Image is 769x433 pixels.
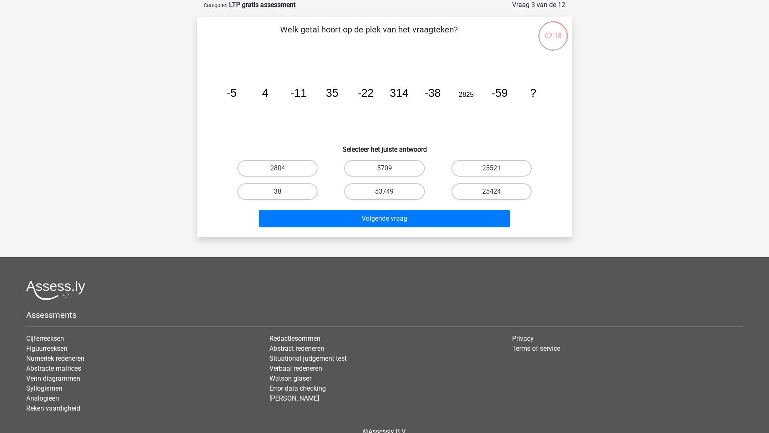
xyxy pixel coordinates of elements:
[259,210,510,227] button: Volgende vraag
[512,335,534,342] a: Privacy
[269,384,326,392] a: Error data checking
[326,87,338,99] tspan: 35
[269,344,324,352] a: Abstract redeneren
[344,183,424,200] label: 53749
[26,310,743,320] h5: Assessments
[269,374,311,382] a: Watson glaser
[269,394,319,402] a: [PERSON_NAME]
[26,404,80,412] a: Reken vaardigheid
[451,160,532,177] label: 25521
[512,344,560,352] a: Terms of service
[237,183,318,200] label: 38
[357,87,374,99] tspan: -22
[26,374,80,382] a: Venn diagrammen
[390,87,409,99] tspan: 314
[291,87,307,99] tspan: -11
[269,354,347,362] a: Situational judgement test
[26,364,81,372] a: Abstracte matrices
[459,91,474,98] tspan: 2825
[26,335,64,342] a: Cijferreeksen
[424,87,441,99] tspan: -38
[210,23,527,48] p: Welk getal hoort op de plek van het vraagteken?
[530,87,536,99] tspan: ?
[262,87,268,99] tspan: 4
[227,87,237,99] tspan: -5
[229,1,296,9] strong: LTP gratis assessment
[210,139,559,153] h6: Selecteer het juiste antwoord
[204,2,227,8] small: Categorie:
[269,364,322,372] a: Verbaal redeneren
[492,87,508,99] tspan: -59
[26,344,67,352] a: Figuurreeksen
[26,354,84,362] a: Numeriek redeneren
[26,280,85,300] img: Assessly logo
[344,160,424,177] label: 5709
[537,20,569,41] div: 02:18
[237,160,318,177] label: 2804
[26,384,62,392] a: Syllogismen
[451,183,532,200] label: 25424
[269,335,320,342] a: Redactiesommen
[26,394,59,402] a: Analogieen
